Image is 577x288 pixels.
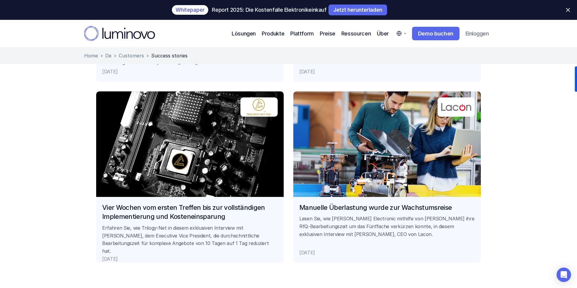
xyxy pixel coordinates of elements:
[105,53,111,58] a: De
[84,53,98,58] a: Home
[176,8,205,12] p: Whitepaper
[320,29,335,38] a: Preise
[96,91,284,263] a: trilogy logoclose up of PCB boardVier Wochen vom ersten Treffen bis zur vollständigen Implementie...
[290,29,314,38] p: Plattform
[461,27,493,40] a: Einloggen
[262,29,284,38] p: Produkte
[466,30,489,37] p: Einloggen
[100,55,103,57] img: separator
[114,55,116,57] img: separator
[293,91,481,263] a: Lacon-Logostaff reviewing an electronic componentManuelle Überlastung wurde zur WachstumsreiseLes...
[333,8,382,12] p: Jetzt herunterladen
[212,7,326,13] p: Report 2025: Die Kostenfalle Elektronikeinkauf
[412,27,459,41] a: Demo buchen
[328,5,387,15] a: Jetzt herunterladen
[377,29,389,38] p: Über
[84,53,493,58] nav: Breadcrumb
[232,29,256,38] p: Lösungen
[146,55,149,57] img: separator
[557,268,571,282] div: Open Intercom Messenger
[341,29,371,38] p: Ressourcen
[418,30,453,37] p: Demo buchen
[151,53,188,58] span: Success stories
[119,53,144,58] a: Customers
